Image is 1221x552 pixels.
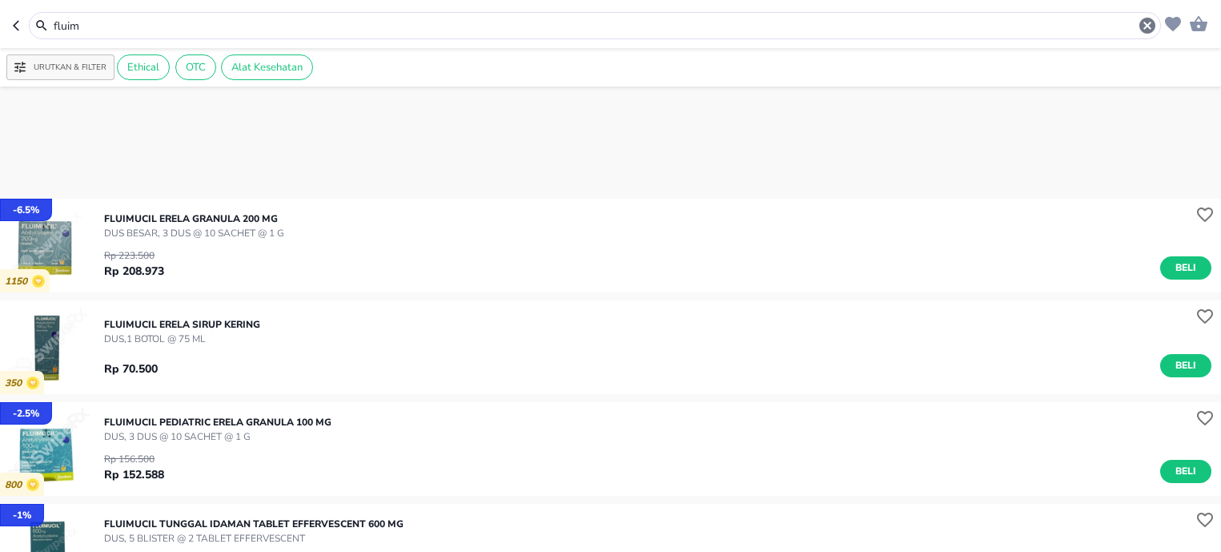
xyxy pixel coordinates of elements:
p: Rp 152.588 [104,466,164,483]
p: DUS,1 BOTOL @ 75 ML [104,332,260,346]
p: - 1 % [13,508,31,522]
div: OTC [175,54,216,80]
p: Rp 208.973 [104,263,164,280]
div: Ethical [117,54,170,80]
p: Rp 223.500 [104,248,164,263]
p: FLUIMUCIL Tunggal Idaman TABLET EFFERVESCENT 600 MG [104,517,404,531]
span: Beli [1172,357,1199,374]
button: Beli [1160,354,1211,377]
span: Alat Kesehatan [222,60,312,75]
p: FLUIMUCIL PEDIATRIC Erela GRANULA 100 MG [104,415,331,429]
p: Rp 70.500 [104,361,158,377]
p: - 6.5 % [13,203,39,217]
p: - 2.5 % [13,406,39,421]
input: Cari 4000+ produk di sini [52,18,1138,34]
p: 800 [5,479,26,491]
p: FLUIMUCIL Erela SIRUP KERING [104,317,260,332]
p: DUS BESAR, 3 DUS @ 10 SACHET @ 1 G [104,226,284,240]
p: 1150 [5,276,32,288]
p: 350 [5,377,26,389]
span: Beli [1172,463,1199,480]
button: Urutkan & Filter [6,54,114,80]
p: DUS, 3 DUS @ 10 SACHET @ 1 G [104,429,331,444]
div: Alat Kesehatan [221,54,313,80]
p: Rp 156.500 [104,452,164,466]
span: Beli [1172,260,1199,276]
button: Beli [1160,256,1211,280]
p: FLUIMUCIL Erela GRANULA 200 MG [104,212,284,226]
button: Beli [1160,460,1211,483]
span: Ethical [118,60,169,75]
p: DUS, 5 BLISTER @ 2 TABLET EFFERVESCENT [104,531,404,546]
span: OTC [176,60,215,75]
p: Urutkan & Filter [34,62,106,74]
